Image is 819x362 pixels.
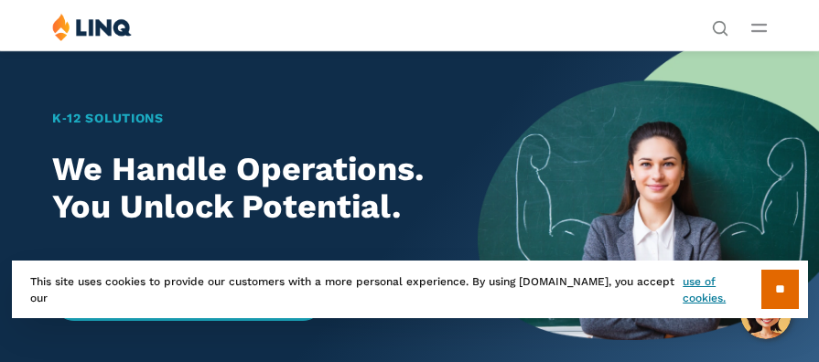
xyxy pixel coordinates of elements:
button: Open Search Bar [712,18,728,35]
div: This site uses cookies to provide our customers with a more personal experience. By using [DOMAIN... [12,261,808,318]
a: use of cookies. [683,273,760,306]
button: Open Main Menu [751,17,767,37]
nav: Utility Navigation [712,13,728,35]
h2: We Handle Operations. You Unlock Potential. [52,151,444,227]
h1: K‑12 Solutions [52,109,444,128]
img: LINQ | K‑12 Software [52,13,132,41]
